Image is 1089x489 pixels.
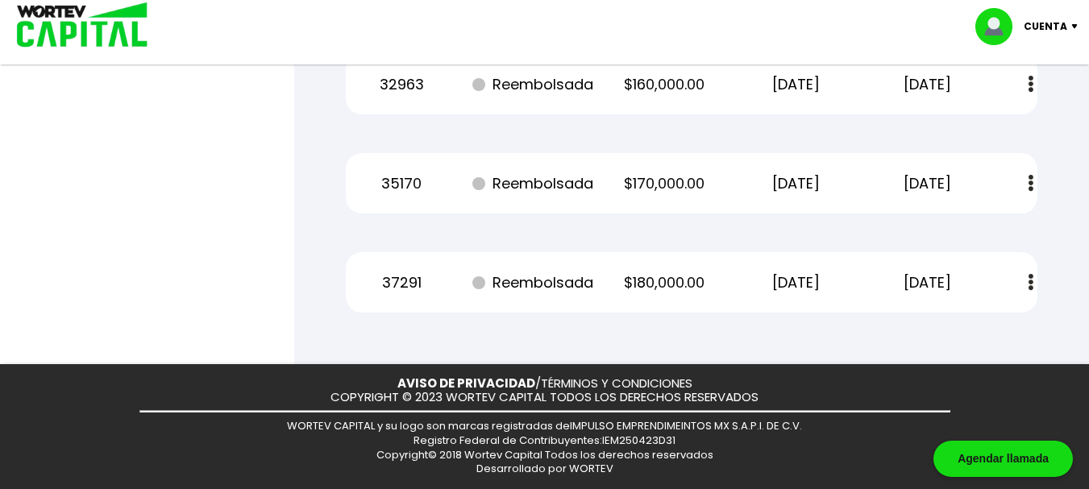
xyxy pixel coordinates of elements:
[397,377,692,391] p: /
[741,271,851,295] p: [DATE]
[330,391,759,404] p: COPYRIGHT © 2023 WORTEV CAPITAL TODOS LOS DERECHOS RESERVADOS
[741,172,851,196] p: [DATE]
[476,461,613,476] span: Desarrollado por WORTEV
[287,418,802,433] span: WORTEV CAPITAL y su logo son marcas registradas de IMPULSO EMPRENDIMEINTOS MX S.A.P.I. DE C.V.
[609,271,720,295] p: $180,000.00
[609,172,720,196] p: $170,000.00
[397,375,535,392] a: AVISO DE PRIVACIDAD
[376,447,713,462] span: Copyright© 2018 Wortev Capital Todos los derechos reservados
[478,73,588,97] p: Reembolsada
[347,172,457,196] p: 35170
[609,73,720,97] p: $160,000.00
[872,172,983,196] p: [DATE]
[1067,24,1089,29] img: icon-down
[478,172,588,196] p: Reembolsada
[975,8,1024,45] img: profile-image
[541,375,692,392] a: TÉRMINOS Y CONDICIONES
[347,271,457,295] p: 37291
[414,433,675,448] span: Registro Federal de Contribuyentes: IEM250423D31
[1024,15,1067,39] p: Cuenta
[872,271,983,295] p: [DATE]
[347,73,457,97] p: 32963
[478,271,588,295] p: Reembolsada
[741,73,851,97] p: [DATE]
[872,73,983,97] p: [DATE]
[933,441,1073,477] div: Agendar llamada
